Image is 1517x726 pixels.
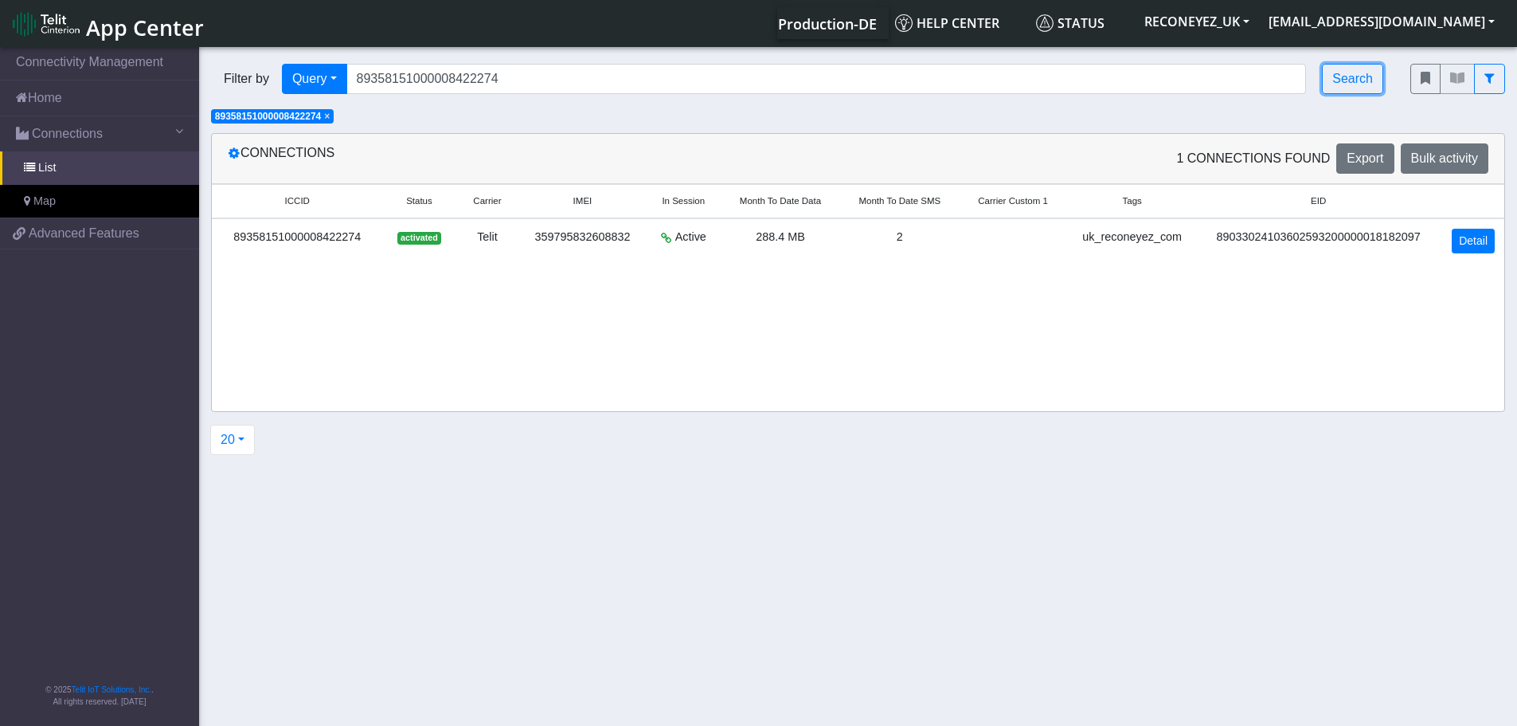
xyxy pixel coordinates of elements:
[473,194,501,208] span: Carrier
[1452,229,1495,253] a: Detail
[1076,229,1188,246] div: uk_reconeyez_com
[1207,229,1429,246] div: 89033024103602593200000018182097
[756,230,805,243] span: 288.4 MB
[33,193,56,210] span: Map
[285,194,310,208] span: ICCID
[740,194,821,208] span: Month To Date Data
[72,685,151,694] a: Telit IoT Solutions, Inc.
[324,112,330,121] button: Close
[895,14,913,32] img: knowledge.svg
[346,64,1307,94] input: Search...
[1176,149,1330,168] span: 1 Connections found
[1311,194,1326,208] span: EID
[895,14,999,32] span: Help center
[1123,194,1142,208] span: Tags
[324,111,330,122] span: ×
[29,224,139,243] span: Advanced Features
[1410,64,1505,94] div: fitlers menu
[406,194,432,208] span: Status
[1347,151,1383,165] span: Export
[13,6,201,41] a: App Center
[778,14,877,33] span: Production-DE
[889,7,1030,39] a: Help center
[1336,143,1394,174] button: Export
[210,425,255,455] button: 20
[1135,7,1259,36] button: RECONEYEZ_UK
[216,143,858,174] div: Connections
[1036,14,1105,32] span: Status
[38,159,56,177] span: List
[32,124,103,143] span: Connections
[573,194,592,208] span: IMEI
[528,229,636,246] div: 359795832608832
[675,229,706,246] span: Active
[978,194,1048,208] span: Carrier Custom 1
[1411,151,1478,165] span: Bulk activity
[1401,143,1488,174] button: Bulk activity
[1036,14,1054,32] img: status.svg
[397,232,441,245] span: activated
[1322,64,1383,94] button: Search
[215,111,321,122] span: 89358151000008422274
[221,229,373,246] div: 89358151000008422274
[282,64,347,94] button: Query
[13,11,80,37] img: logo-telit-cinterion-gw-new.png
[465,229,509,246] div: Telit
[211,69,282,88] span: Filter by
[662,194,705,208] span: In Session
[858,194,940,208] span: Month To Date SMS
[86,13,204,42] span: App Center
[1259,7,1504,36] button: [EMAIL_ADDRESS][DOMAIN_NAME]
[1030,7,1135,39] a: Status
[777,7,876,39] a: Your current platform instance
[850,229,950,246] div: 2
